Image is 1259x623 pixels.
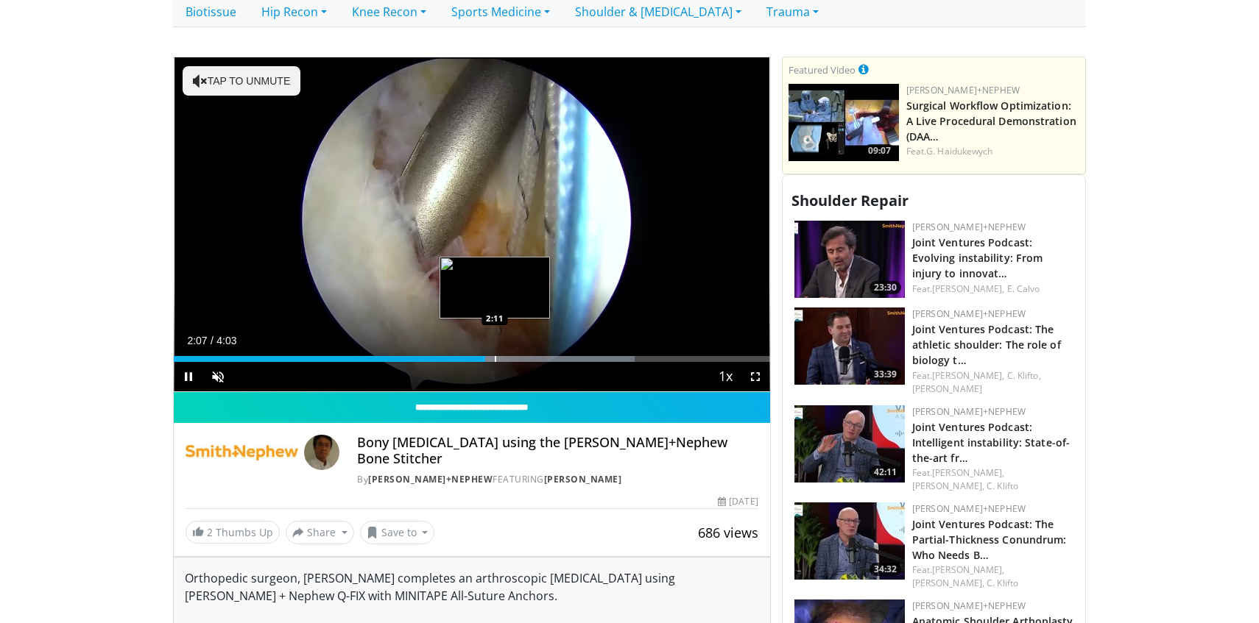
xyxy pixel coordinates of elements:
[794,221,905,298] img: 68d4790e-0872-429d-9d74-59e6247d6199.150x105_q85_crop-smart_upscale.jpg
[368,473,493,485] a: [PERSON_NAME]+Nephew
[357,435,758,466] h4: Bony [MEDICAL_DATA] using the [PERSON_NAME]+Nephew Bone Stitcher
[870,281,901,294] span: 23:30
[211,335,214,346] span: /
[711,362,741,391] button: Playback Rate
[544,473,622,485] a: [PERSON_NAME]
[912,221,1026,233] a: [PERSON_NAME]+Nephew
[912,405,1026,418] a: [PERSON_NAME]+Nephew
[906,145,1079,158] div: Feat.
[187,335,207,346] span: 2:07
[741,362,770,391] button: Fullscreen
[789,63,856,76] small: Featured Video
[912,466,1073,493] div: Feat.
[718,495,758,508] div: [DATE]
[912,517,1067,562] a: Joint Ventures Podcast: The Partial-Thickness Conundrum: Who Needs B…
[912,369,1073,396] div: Feat.
[789,84,899,161] img: bcfc90b5-8c69-4b20-afee-af4c0acaf118.150x105_q85_crop-smart_upscale.jpg
[932,466,1004,479] a: [PERSON_NAME],
[912,282,1073,296] div: Feat.
[912,235,1043,280] a: Joint Ventures Podcast: Evolving instability: From injury to innovat…
[912,420,1070,465] a: Joint Ventures Podcast: Intelligent instability: State-of-the-art fr…
[1007,282,1040,295] a: E. Calvo
[932,369,1004,382] a: [PERSON_NAME],
[174,362,203,391] button: Pause
[794,405,905,483] img: 68fb0319-defd-40d2-9a59-ac066b7d8959.150x105_q85_crop-smart_upscale.jpg
[357,473,758,486] div: By FEATURING
[174,356,770,362] div: Progress Bar
[912,480,984,492] a: [PERSON_NAME],
[698,524,758,541] span: 686 views
[987,577,1018,589] a: C. Klifto
[906,84,1020,96] a: [PERSON_NAME]+Nephew
[174,57,770,393] video-js: Video Player
[912,502,1026,515] a: [PERSON_NAME]+Nephew
[870,466,901,479] span: 42:11
[912,322,1061,367] a: Joint Ventures Podcast: The athletic shoulder: The role of biology t…
[794,307,905,385] img: f5a36523-4014-4b26-ba0a-1980c1b51253.150x105_q85_crop-smart_upscale.jpg
[912,307,1026,320] a: [PERSON_NAME]+Nephew
[912,382,982,395] a: [PERSON_NAME]
[912,563,1073,590] div: Feat.
[794,307,905,385] a: 33:39
[794,405,905,483] a: 42:11
[912,577,984,589] a: [PERSON_NAME],
[794,502,905,580] a: 34:32
[440,257,550,318] img: image.jpeg
[870,368,901,381] span: 33:39
[216,335,236,346] span: 4:03
[870,563,901,576] span: 34:32
[864,144,895,157] span: 09:07
[912,599,1026,612] a: [PERSON_NAME]+Nephew
[207,525,213,539] span: 2
[932,563,1004,576] a: [PERSON_NAME],
[203,362,233,391] button: Unmute
[360,521,435,544] button: Save to
[1007,369,1041,382] a: C. Klifto,
[794,221,905,298] a: 23:30
[794,502,905,580] img: 5807bf09-abca-4062-84b7-711dbcc3ea56.150x105_q85_crop-smart_upscale.jpg
[987,480,1018,492] a: C. Klifto
[186,521,280,544] a: 2 Thumbs Up
[906,99,1076,143] a: Surgical Workflow Optimization: A Live Procedural Demonstration (DAA…
[304,435,339,470] img: Avatar
[789,84,899,161] a: 09:07
[926,145,992,157] a: G. Haidukewych
[286,521,354,544] button: Share
[932,282,1004,295] a: [PERSON_NAME],
[791,191,909,210] span: Shoulder Repair
[183,66,300,96] button: Tap to unmute
[186,435,298,470] img: Smith+Nephew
